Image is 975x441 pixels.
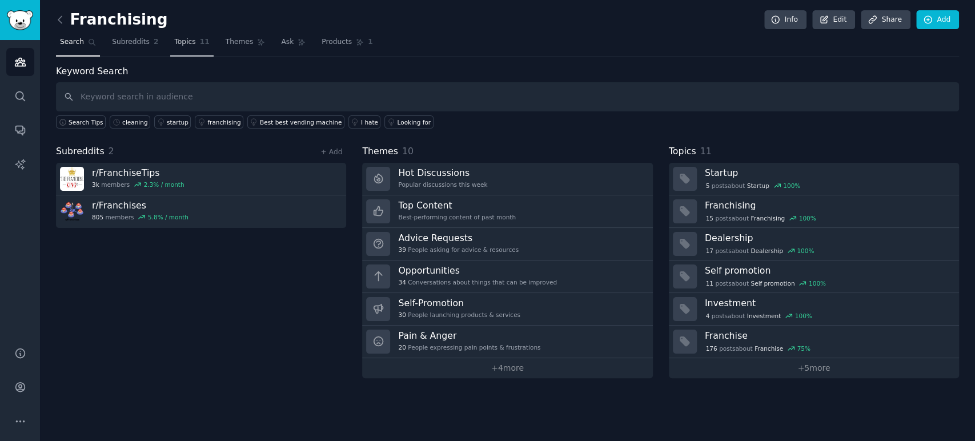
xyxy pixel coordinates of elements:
[398,246,406,254] span: 39
[60,199,84,223] img: Franchises
[222,33,270,57] a: Themes
[705,182,709,190] span: 5
[320,148,342,156] a: + Add
[751,279,795,287] span: Self promotion
[799,214,816,222] div: 100 %
[705,214,713,222] span: 15
[398,278,406,286] span: 34
[705,343,812,354] div: post s about
[322,37,352,47] span: Products
[398,167,487,179] h3: Hot Discussions
[705,330,951,342] h3: Franchise
[368,37,373,47] span: 1
[669,358,959,378] a: +5more
[398,330,540,342] h3: Pain & Anger
[747,182,769,190] span: Startup
[348,115,381,129] a: I hate
[398,199,516,211] h3: Top Content
[398,213,516,221] div: Best-performing content of past month
[397,118,431,126] div: Looking for
[56,11,167,29] h2: Franchising
[56,82,959,111] input: Keyword search in audience
[398,181,487,189] div: Popular discussions this week
[398,311,406,319] span: 30
[700,146,711,157] span: 11
[705,213,817,223] div: post s about
[56,66,128,77] label: Keyword Search
[797,344,810,352] div: 75 %
[200,37,210,47] span: 11
[281,37,294,47] span: Ask
[705,278,827,288] div: post s about
[398,343,406,351] span: 20
[384,115,433,129] a: Looking for
[398,246,519,254] div: People asking for advice & resources
[669,260,959,293] a: Self promotion11postsaboutSelf promotion100%
[92,181,184,189] div: members
[398,311,520,319] div: People launching products & services
[705,312,709,320] span: 4
[362,163,652,195] a: Hot DiscussionsPopular discussions this week
[144,181,184,189] div: 2.3 % / month
[109,146,114,157] span: 2
[705,232,951,244] h3: Dealership
[362,293,652,326] a: Self-Promotion30People launching products & services
[705,311,813,321] div: post s about
[108,33,162,57] a: Subreddits2
[154,115,191,129] a: startup
[751,214,785,222] span: Franchising
[861,10,910,30] a: Share
[705,247,713,255] span: 17
[783,182,800,190] div: 100 %
[167,118,188,126] div: startup
[56,115,106,129] button: Search Tips
[362,228,652,260] a: Advice Requests39People asking for advice & resources
[170,33,213,57] a: Topics11
[92,199,188,211] h3: r/ Franchises
[247,115,344,129] a: Best best vending machine
[362,326,652,358] a: Pain & Anger20People expressing pain points & frustrations
[260,118,342,126] div: Best best vending machine
[207,118,240,126] div: franchising
[751,247,783,255] span: Dealership
[56,195,346,228] a: r/Franchises805members5.8% / month
[69,118,103,126] span: Search Tips
[398,343,540,351] div: People expressing pain points & frustrations
[764,10,807,30] a: Info
[195,115,243,129] a: franchising
[669,293,959,326] a: Investment4postsaboutInvestment100%
[916,10,959,30] a: Add
[56,163,346,195] a: r/FranchiseTips3kmembers2.3% / month
[669,326,959,358] a: Franchise176postsaboutFranchise75%
[398,278,557,286] div: Conversations about things that can be improved
[669,228,959,260] a: Dealership17postsaboutDealership100%
[669,145,696,159] span: Topics
[361,118,378,126] div: I hate
[92,181,99,189] span: 3k
[705,199,951,211] h3: Franchising
[398,232,519,244] h3: Advice Requests
[398,264,557,276] h3: Opportunities
[398,297,520,309] h3: Self-Promotion
[362,195,652,228] a: Top ContentBest-performing content of past month
[812,10,855,30] a: Edit
[318,33,376,57] a: Products1
[669,163,959,195] a: Startup5postsaboutStartup100%
[809,279,826,287] div: 100 %
[669,195,959,228] a: Franchising15postsaboutFranchising100%
[277,33,310,57] a: Ask
[797,247,814,255] div: 100 %
[705,297,951,309] h3: Investment
[60,167,84,191] img: FranchiseTips
[110,115,150,129] a: cleaning
[362,358,652,378] a: +4more
[154,37,159,47] span: 2
[705,279,713,287] span: 11
[56,33,100,57] a: Search
[112,37,150,47] span: Subreddits
[92,213,188,221] div: members
[92,167,184,179] h3: r/ FranchiseTips
[705,344,717,352] span: 176
[174,37,195,47] span: Topics
[705,181,801,191] div: post s about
